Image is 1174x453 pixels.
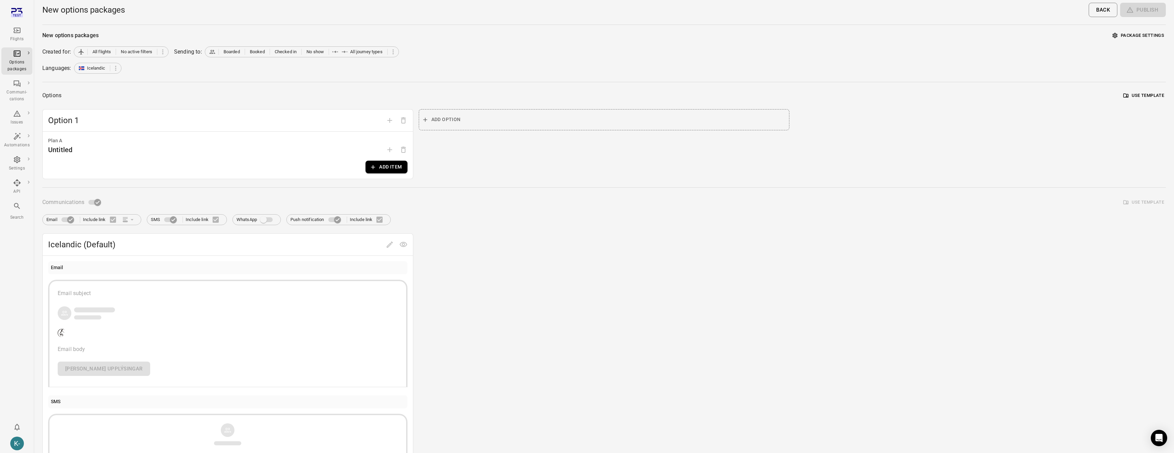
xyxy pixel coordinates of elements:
[10,437,24,450] div: K-
[42,64,71,72] div: Languages:
[350,213,387,227] label: Include link
[42,91,61,100] div: Options
[275,48,297,55] span: Checked in
[1,107,32,128] a: Issues
[74,46,169,57] div: All flightsNo active filters
[4,214,30,221] div: Search
[1089,3,1117,17] button: Back
[46,213,77,226] label: Email
[224,48,240,55] span: Boarded
[1,200,32,223] button: Search
[397,146,410,153] span: Options need to have at least one plan
[42,48,71,56] div: Created for:
[48,144,72,155] div: Untitled
[397,117,410,123] span: Delete option
[383,146,397,153] span: Add plan
[1,24,32,45] a: Flights
[121,48,152,55] span: No active filters
[250,48,265,55] span: Booked
[1,177,32,197] a: API
[1111,30,1166,41] button: Package settings
[42,31,99,40] div: New options packages
[186,213,223,227] label: Include link
[51,264,63,272] div: Email
[42,198,84,207] span: Communications
[51,398,60,406] div: SMS
[1,47,32,75] a: Options packages
[87,65,105,72] span: Icelandic
[350,48,383,55] span: All journey types
[290,213,344,226] label: Push notification
[48,137,407,145] div: Plan A
[1,77,32,105] a: Communi-cations
[10,420,24,434] button: Notifications
[306,48,324,55] span: No show
[1151,430,1167,446] div: Open Intercom Messenger
[48,115,383,126] span: Option 1
[83,213,120,227] label: Include link
[205,46,399,57] div: BoardedBookedChecked inNo showAll journey types
[383,241,397,247] span: Edit
[42,4,125,15] h1: New options packages
[8,434,27,453] button: Kristinn - avilabs
[4,188,30,195] div: API
[174,48,202,56] div: Sending to:
[4,165,30,172] div: Settings
[1122,90,1166,101] button: Use template
[4,89,30,103] div: Communi-cations
[48,239,383,250] span: Icelandic (Default)
[237,213,277,226] label: WhatsApp
[397,241,410,247] span: Preview
[383,117,397,123] span: Add option
[4,59,30,73] div: Options packages
[4,119,30,126] div: Issues
[92,48,111,55] span: All flights
[151,213,180,226] label: SMS
[4,142,30,149] div: Automations
[1,130,32,151] a: Automations
[4,36,30,43] div: Flights
[1,154,32,174] a: Settings
[74,63,121,74] div: Icelandic
[366,161,407,173] button: Add item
